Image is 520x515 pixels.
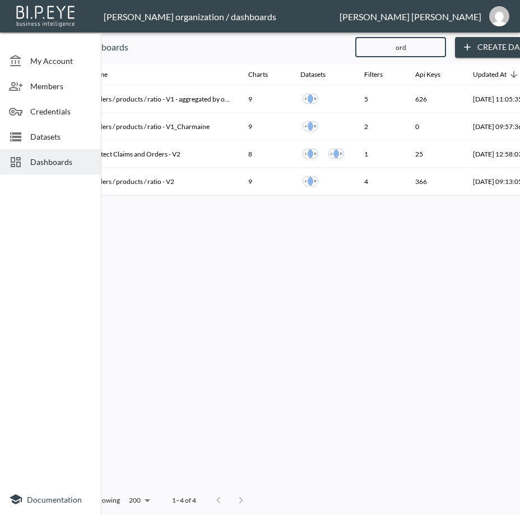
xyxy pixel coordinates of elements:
th: {"type":"div","key":null,"ref":null,"props":{"style":{"display":"flex","gap":10},"children":[{"ty... [291,113,355,140]
div: 200 [124,493,154,508]
img: bipeye-logo [14,3,78,28]
th: 9 [239,85,291,113]
th: 9 [239,113,291,140]
th: 626 [406,85,464,113]
p: Showing [95,495,120,505]
p: Dashboards [81,40,346,54]
span: Credentials [30,105,92,117]
img: inner join icon [303,173,318,189]
th: 5 [355,85,406,113]
span: Datasets [300,68,340,81]
a: Protect Orders Flat v2 [300,144,321,164]
div: [PERSON_NAME] [PERSON_NAME] [340,11,481,22]
th: 25 [406,140,464,168]
div: Charts [248,68,268,81]
div: Api Keys [415,68,440,81]
a: Documentation [9,493,92,506]
a: Protect Claims Flat v2 [326,144,346,164]
img: inner join icon [303,118,318,134]
th: {"type":"div","key":null,"ref":null,"props":{"style":{"display":"flex","gap":10},"children":[{"ty... [291,85,355,113]
span: Name [90,68,122,81]
th: {"type":"div","key":null,"ref":null,"props":{"style":{"display":"flex","gap":10},"children":[{"ty... [291,140,355,168]
input: Search dashboards [355,33,446,61]
th: Orders / products / ratio - V2 [81,168,239,195]
th: 2 [355,113,406,140]
img: inner join icon [303,146,318,162]
th: Protect Claims and Orders - V2 [81,140,239,168]
th: Orders / products / ratio - V1 - aggregated by order [81,85,239,113]
span: Api Keys [415,68,455,81]
th: 366 [406,168,464,195]
th: 9 [239,168,291,195]
a: Shopify Orders + Swap Returns V1 [300,116,321,136]
div: Filters [364,68,383,81]
span: Charts [248,68,282,81]
span: Datasets [30,131,92,142]
p: 1–4 of 4 [172,495,196,505]
th: {"type":"div","key":null,"ref":null,"props":{"style":{"display":"flex","gap":10},"children":[{"ty... [291,168,355,195]
th: 0 [406,113,464,140]
div: Updated At [473,68,507,81]
span: Members [30,80,92,92]
img: 7151a5340a926b4f92da4ffde41f27b4 [489,6,509,26]
div: [PERSON_NAME] organization / dashboards [104,11,340,22]
th: 1 [355,140,406,168]
a: Shopify Orders + Swap Returns V2 [300,171,321,191]
img: inner join icon [328,146,344,162]
th: 4 [355,168,406,195]
a: Shopify Orders + Swap Returns V1 [300,89,321,109]
th: Orders / products / ratio - V1_Charmaine [81,113,239,140]
span: Dashboards [30,156,92,168]
th: 8 [239,140,291,168]
span: My Account [30,55,92,67]
div: Datasets [300,68,326,81]
span: Documentation [27,495,82,504]
button: ana@swap-commerce.com [481,3,517,30]
span: Filters [364,68,397,81]
img: inner join icon [303,91,318,107]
